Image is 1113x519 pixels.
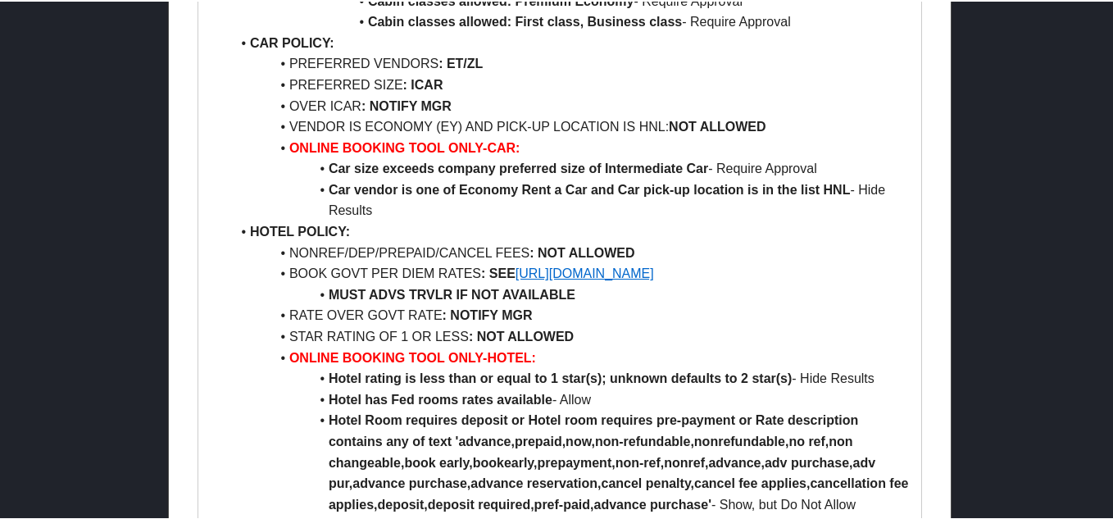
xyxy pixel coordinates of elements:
strong: Car vendor is one of Economy Rent a Car and Car pick-up location is in the list HNL [329,181,851,195]
strong: Car size exceeds company preferred size of Intermediate Car [329,160,708,174]
strong: : NOT ALLOWED [529,244,634,258]
strong: : ET/ZL [438,55,483,69]
li: - Show, but Do Not Allow [230,408,909,513]
strong: Hotel Room requires deposit or Hotel room requires pre-payment or Rate description contains any o... [329,412,912,509]
strong: Hotel rating is less than or equal to 1 star(s); unknown defaults to 2 star(s) [329,370,792,384]
strong: : SEE [481,265,516,279]
strong: CAR POLICY: [250,34,334,48]
strong: ONLINE BOOKING TOOL ONLY-HOTEL: [289,349,536,363]
strong: MUST ADVS TRVLR IF NOT AVAILABLE [329,286,575,300]
li: PREFERRED SIZE [230,73,909,94]
strong: ONLINE BOOKING TOOL ONLY-CAR: [289,139,520,153]
li: BOOK GOVT PER DIEM RATES [230,262,909,283]
li: - Require Approval [230,157,909,178]
li: PREFERRED VENDORS [230,52,909,73]
li: - Require Approval [230,10,909,31]
li: RATE OVER GOVT RATE [230,303,909,325]
strong: Cabin classes allowed: First class, Business class [368,13,682,27]
li: - Allow [230,388,909,409]
li: - Hide Results [230,178,909,220]
strong: NOT ALLOWED [669,118,766,132]
a: [URL][DOMAIN_NAME] [516,265,654,279]
strong: Hotel has Fed rooms rates available [329,391,552,405]
strong: : NOT ALLOWED [469,328,574,342]
strong: HOTEL POLICY: [250,223,350,237]
strong: : ICAR [403,76,443,90]
li: STAR RATING OF 1 OR LESS [230,325,909,346]
li: - Hide Results [230,366,909,388]
li: OVER ICAR [230,94,909,116]
li: NONREF/DEP/PREPAID/CANCEL FEES [230,241,909,262]
li: VENDOR IS ECONOMY (EY) AND PICK-UP LOCATION IS HNL: [230,115,909,136]
strong: : NOTIFY MGR [443,307,533,321]
strong: : NOTIFY MGR [361,98,452,112]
